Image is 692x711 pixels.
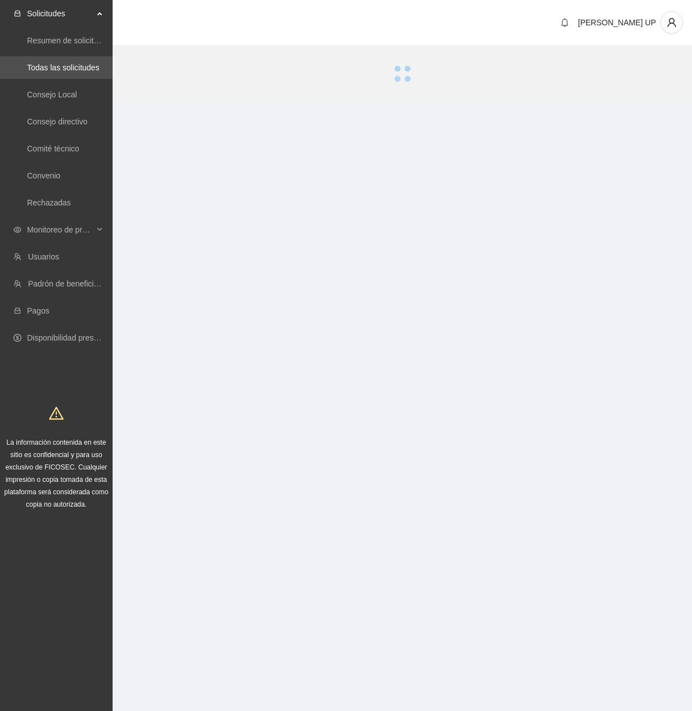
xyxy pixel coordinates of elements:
[27,63,99,72] a: Todas las solicitudes
[14,10,21,17] span: inbox
[28,252,59,261] a: Usuarios
[28,279,111,288] a: Padrón de beneficiarios
[27,218,93,241] span: Monitoreo de proyectos
[27,198,71,207] a: Rechazadas
[27,90,77,99] a: Consejo Local
[661,17,682,28] span: user
[27,117,87,126] a: Consejo directivo
[27,144,79,153] a: Comité técnico
[556,14,574,32] button: bell
[5,439,109,508] span: La información contenida en este sitio es confidencial y para uso exclusivo de FICOSEC. Cualquier...
[578,18,656,27] span: [PERSON_NAME] UP
[27,333,123,342] a: Disponibilidad presupuestal
[660,11,683,34] button: user
[27,2,93,25] span: Solicitudes
[49,406,64,421] span: warning
[14,226,21,234] span: eye
[27,306,50,315] a: Pagos
[556,18,573,27] span: bell
[27,171,60,180] a: Convenio
[27,36,154,45] a: Resumen de solicitudes por aprobar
